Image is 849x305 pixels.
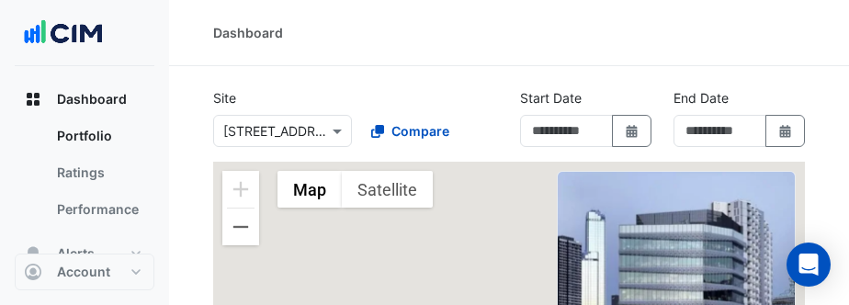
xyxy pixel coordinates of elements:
button: Show satellite imagery [342,171,433,208]
label: Start Date [520,88,582,107]
img: Company Logo [22,15,105,51]
button: Alerts [15,235,154,272]
span: Dashboard [57,90,127,108]
span: Account [57,263,110,281]
span: Compare [391,121,449,141]
button: Zoom out [222,209,259,245]
app-icon: Dashboard [24,90,42,108]
fa-icon: Select Date [777,123,794,139]
label: End Date [674,88,729,107]
div: Open Intercom Messenger [787,243,831,287]
a: Ratings [42,154,154,191]
div: Dashboard [213,23,283,42]
button: Show street map [277,171,342,208]
button: Dashboard [15,81,154,118]
div: Dashboard [15,118,154,235]
label: Site [213,88,236,107]
button: Zoom in [222,171,259,208]
a: Portfolio [42,118,154,154]
button: Account [15,254,154,290]
a: Performance [42,191,154,228]
app-icon: Alerts [24,244,42,263]
span: Alerts [57,244,95,263]
button: Compare [359,115,461,147]
fa-icon: Select Date [624,123,640,139]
